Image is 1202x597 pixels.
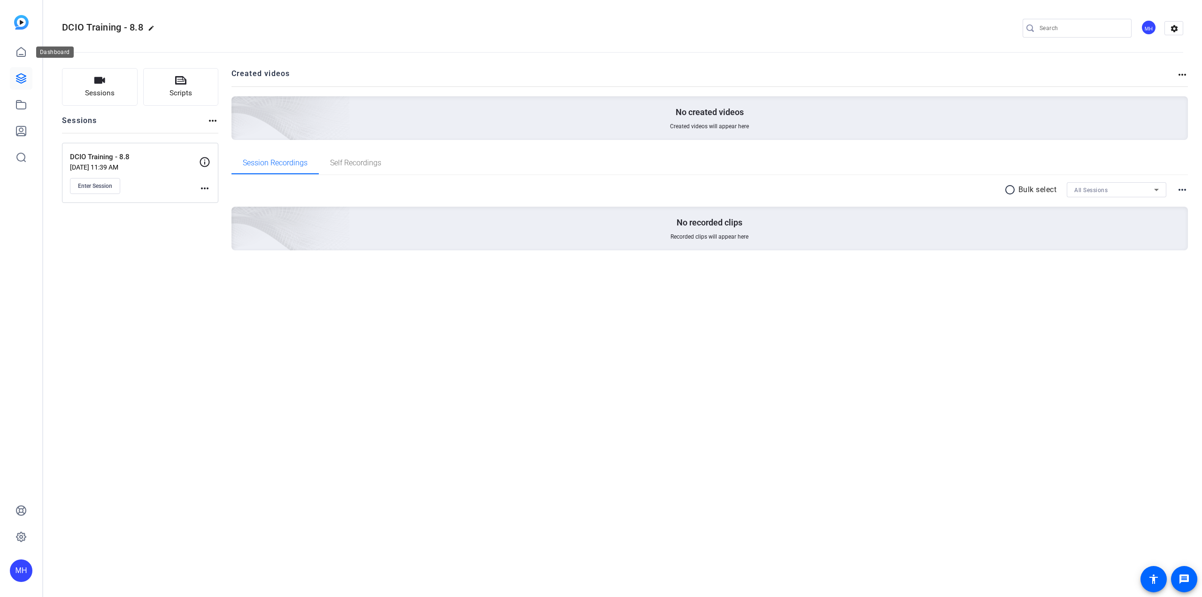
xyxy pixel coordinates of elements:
div: MH [1141,20,1156,35]
span: Recorded clips will appear here [670,233,748,240]
h2: Created videos [231,68,1177,86]
span: Session Recordings [243,159,308,167]
ngx-avatar: Morgan Hudson [1141,20,1157,36]
img: blue-gradient.svg [14,15,29,30]
mat-icon: edit [148,25,159,36]
h2: Sessions [62,115,97,133]
p: [DATE] 11:39 AM [70,163,199,171]
iframe: Drift Widget Chat Controller [1022,539,1191,586]
span: Created videos will appear here [670,123,749,130]
span: Enter Session [78,182,112,190]
mat-icon: more_horiz [207,115,218,126]
button: Enter Session [70,178,120,194]
div: MH [10,559,32,582]
span: Sessions [85,88,115,99]
mat-icon: radio_button_unchecked [1004,184,1018,195]
mat-icon: more_horiz [199,183,210,194]
input: Search [1040,23,1124,34]
span: Scripts [170,88,192,99]
p: Bulk select [1018,184,1057,195]
span: Self Recordings [330,159,381,167]
img: embarkstudio-empty-session.png [126,114,350,318]
img: Creted videos background [126,3,350,207]
mat-icon: settings [1165,22,1184,36]
mat-icon: more_horiz [1177,69,1188,80]
button: Scripts [143,68,219,106]
button: Sessions [62,68,138,106]
mat-icon: more_horiz [1177,184,1188,195]
p: No recorded clips [677,217,742,228]
span: All Sessions [1074,187,1108,194]
p: DCIO Training - 8.8 [70,152,199,163]
div: Dashboard [36,47,74,58]
p: No created videos [676,107,744,118]
span: DCIO Training - 8.8 [62,22,143,33]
